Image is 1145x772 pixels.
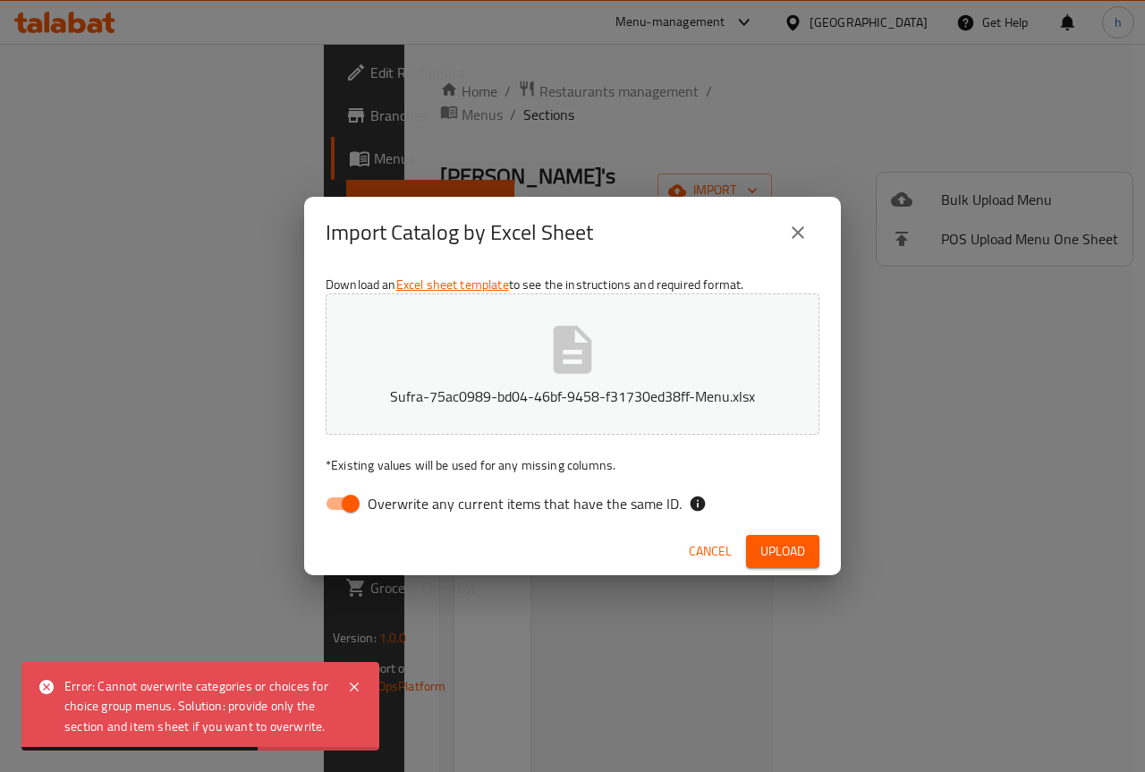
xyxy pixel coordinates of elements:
[682,535,739,568] button: Cancel
[326,293,819,435] button: Sufra-75ac0989-bd04-46bf-9458-f31730ed38ff-Menu.xlsx
[326,218,593,247] h2: Import Catalog by Excel Sheet
[304,268,841,528] div: Download an to see the instructions and required format.
[689,540,732,563] span: Cancel
[368,493,682,514] span: Overwrite any current items that have the same ID.
[746,535,819,568] button: Upload
[64,676,329,736] div: Error: Cannot overwrite categories or choices for choice group menus. Solution: provide only the ...
[776,211,819,254] button: close
[396,273,509,296] a: Excel sheet template
[353,386,792,407] p: Sufra-75ac0989-bd04-46bf-9458-f31730ed38ff-Menu.xlsx
[760,540,805,563] span: Upload
[326,456,819,474] p: Existing values will be used for any missing columns.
